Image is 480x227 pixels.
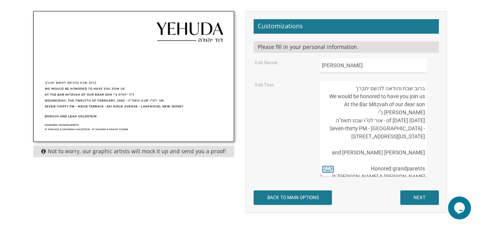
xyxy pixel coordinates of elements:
[33,146,234,157] div: Not to worry, our graphic artists will mock it up and send you a proof!
[254,41,439,53] div: Please fill in your personal information.
[448,196,472,219] iframe: chat widget
[320,81,427,177] textarea: ברוב שבח והודאה להשם יתברך We would be honored to have you join us At the Bar Mitzvah of our dear...
[400,190,439,205] input: NEXT
[34,11,234,141] img: bminv18-main.jpg
[255,81,275,88] label: Edit Text:
[255,59,278,66] label: Edit Name:
[254,19,439,34] h2: Customizations
[254,190,332,205] input: BACK TO MAIN OPTIONS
